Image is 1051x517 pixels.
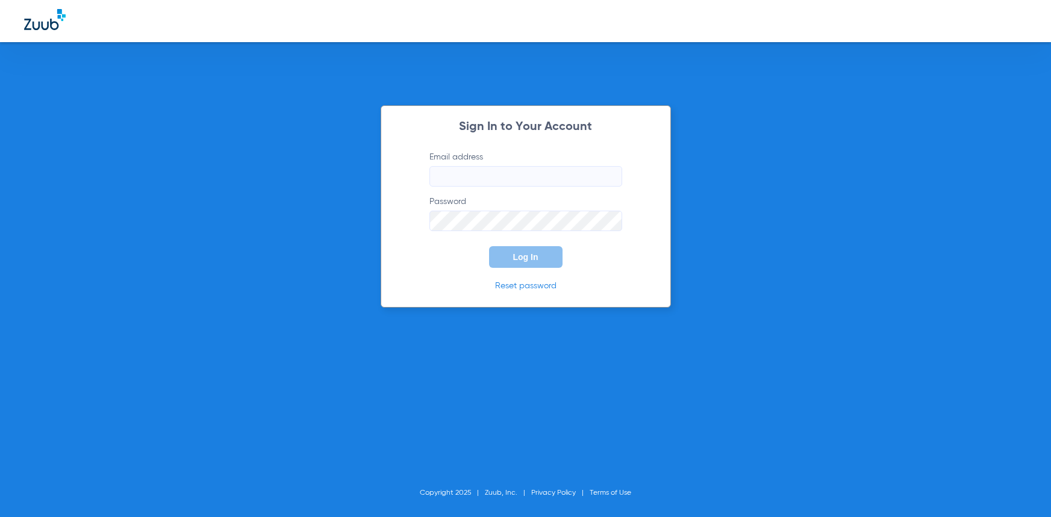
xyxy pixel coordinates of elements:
span: Log In [513,252,538,262]
a: Terms of Use [590,489,631,497]
h2: Sign In to Your Account [411,121,640,133]
input: Password [429,211,622,231]
img: Zuub Logo [24,9,66,30]
a: Privacy Policy [531,489,576,497]
li: Zuub, Inc. [485,487,531,499]
input: Email address [429,166,622,187]
button: Log In [489,246,563,268]
li: Copyright 2025 [420,487,485,499]
a: Reset password [495,282,557,290]
label: Password [429,196,622,231]
label: Email address [429,151,622,187]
